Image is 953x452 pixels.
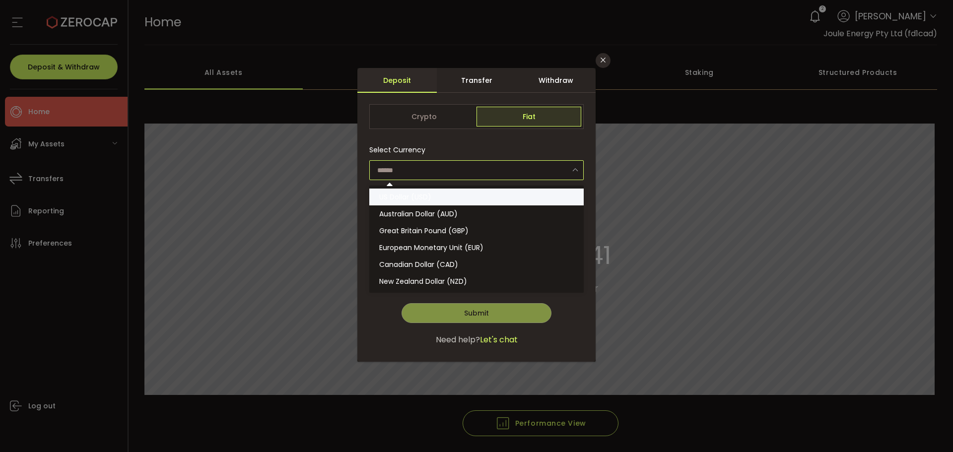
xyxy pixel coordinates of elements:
[379,226,469,236] span: Great Britain Pound (GBP)
[369,145,431,155] label: Select Currency
[903,404,953,452] iframe: Chat Widget
[480,334,518,346] span: Let's chat
[379,192,431,202] span: US Dollar (USD)
[372,107,476,127] span: Crypto
[402,303,551,323] button: Submit
[379,259,458,269] span: Canadian Dollar (CAD)
[379,276,467,286] span: New Zealand Dollar (NZD)
[464,308,489,318] span: Submit
[596,53,611,68] button: Close
[436,334,480,346] span: Need help?
[437,68,516,93] div: Transfer
[516,68,596,93] div: Withdraw
[476,107,581,127] span: Fiat
[379,209,458,219] span: Australian Dollar (AUD)
[379,243,483,253] span: European Monetary Unit (EUR)
[357,68,437,93] div: Deposit
[357,68,596,362] div: dialog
